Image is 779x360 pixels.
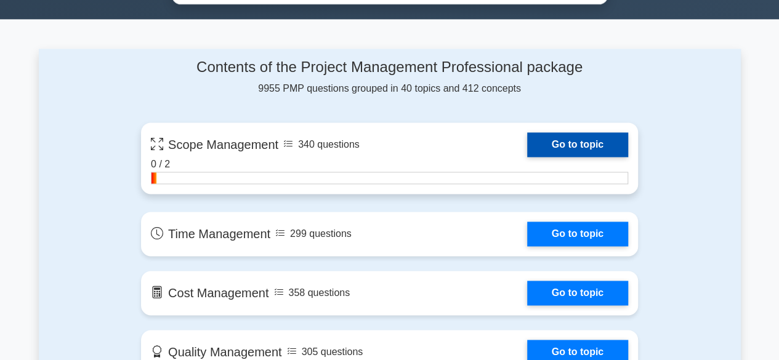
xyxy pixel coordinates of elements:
div: 9955 PMP questions grouped in 40 topics and 412 concepts [141,58,638,96]
h4: Contents of the Project Management Professional package [141,58,638,76]
a: Go to topic [527,222,628,246]
a: Go to topic [527,132,628,157]
a: Go to topic [527,281,628,305]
